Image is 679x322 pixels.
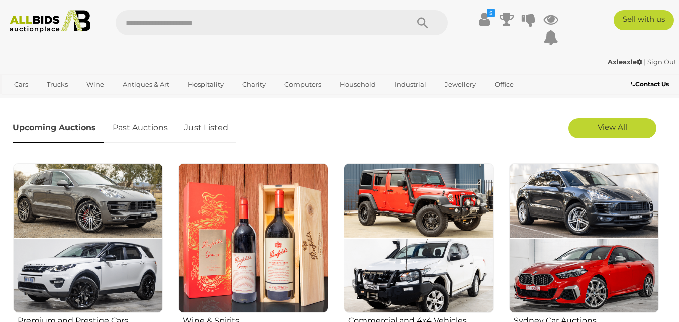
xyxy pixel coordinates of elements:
a: [GEOGRAPHIC_DATA] [47,93,131,110]
b: Contact Us [631,80,669,88]
a: $ [477,10,492,28]
a: Axleaxle [608,58,644,66]
img: Sydney Car Auctions [509,163,659,313]
a: Household [333,76,382,93]
a: Cars [8,76,35,93]
img: Allbids.com.au [5,10,95,33]
a: Jewellery [438,76,482,93]
button: Search [398,10,448,35]
a: Sports [8,93,41,110]
i: $ [487,9,495,17]
a: Industrial [388,76,433,93]
img: Premium and Prestige Cars [13,163,163,313]
img: Wine & Spirits [178,163,328,313]
a: Just Listed [177,113,236,143]
a: Office [488,76,520,93]
a: Charity [236,76,272,93]
a: Hospitality [181,76,230,93]
a: Past Auctions [105,113,175,143]
a: View All [568,118,656,138]
a: Antiques & Art [116,76,176,93]
a: Sell with us [614,10,674,30]
a: Sign Out [647,58,676,66]
a: Computers [278,76,328,93]
a: Contact Us [631,79,671,90]
a: Upcoming Auctions [13,113,104,143]
a: Trucks [40,76,74,93]
span: View All [598,122,627,132]
img: Commercial and 4x4 Vehicles [344,163,494,313]
span: | [644,58,646,66]
strong: Axleaxle [608,58,642,66]
a: Wine [80,76,111,93]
